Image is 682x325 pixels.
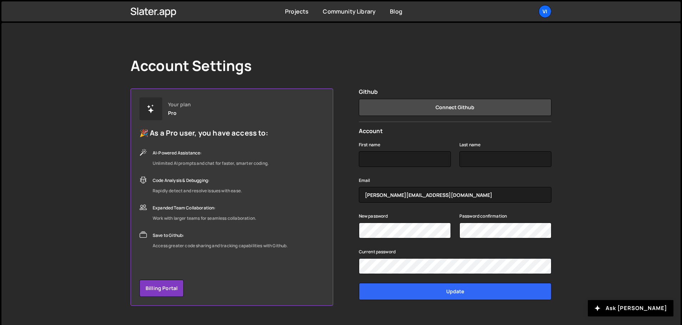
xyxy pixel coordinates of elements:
[153,187,242,195] div: Rapidly detect and resolve issues with ease.
[153,159,269,168] div: Unlimited AI prompts and chat for faster, smarter coding.
[359,213,388,220] label: New password
[153,176,242,185] div: Code Analysis & Debugging:
[359,283,551,300] input: Update
[168,110,177,116] div: Pro
[153,149,269,157] div: AI-Powered Assistance:
[390,7,402,15] a: Blog
[359,141,381,148] label: First name
[153,231,288,240] div: Save to Github:
[539,5,551,18] a: Vi
[285,7,309,15] a: Projects
[459,141,480,148] label: Last name
[323,7,376,15] a: Community Library
[359,88,551,95] h2: Github
[153,204,256,212] div: Expanded Team Collaboration:
[153,214,256,223] div: Work with larger teams for seamless collaboration.
[168,102,191,107] div: Your plan
[153,242,288,250] div: Access greater code sharing and tracking capabilities with Github.
[588,300,673,316] button: Ask [PERSON_NAME]
[359,99,551,116] button: Connect Github
[139,280,184,297] a: Billing Portal
[359,248,396,255] label: Current password
[359,128,551,134] h2: Account
[459,213,507,220] label: Password confirmation
[131,57,252,74] h1: Account Settings
[139,129,288,137] h5: 🎉 As a Pro user, you have access to:
[359,177,370,184] label: Email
